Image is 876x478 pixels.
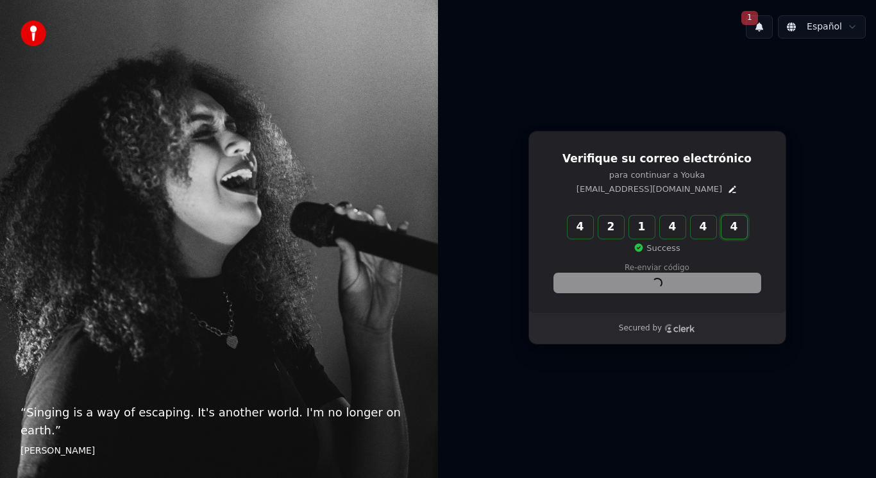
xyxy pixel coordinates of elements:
footer: [PERSON_NAME] [21,445,417,457]
input: Enter verification code [568,216,773,239]
img: youka [21,21,46,46]
button: Edit [727,184,737,194]
span: 1 [741,11,758,25]
p: para continuar a Youka [554,169,761,181]
button: 1 [746,15,773,38]
p: Success [634,243,680,254]
p: [EMAIL_ADDRESS][DOMAIN_NAME] [577,184,722,195]
p: Secured by [619,323,662,334]
a: Clerk logo [664,324,695,333]
p: “ Singing is a way of escaping. It's another world. I'm no longer on earth. ” [21,404,417,440]
h1: Verifique su correo electrónico [554,151,761,167]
